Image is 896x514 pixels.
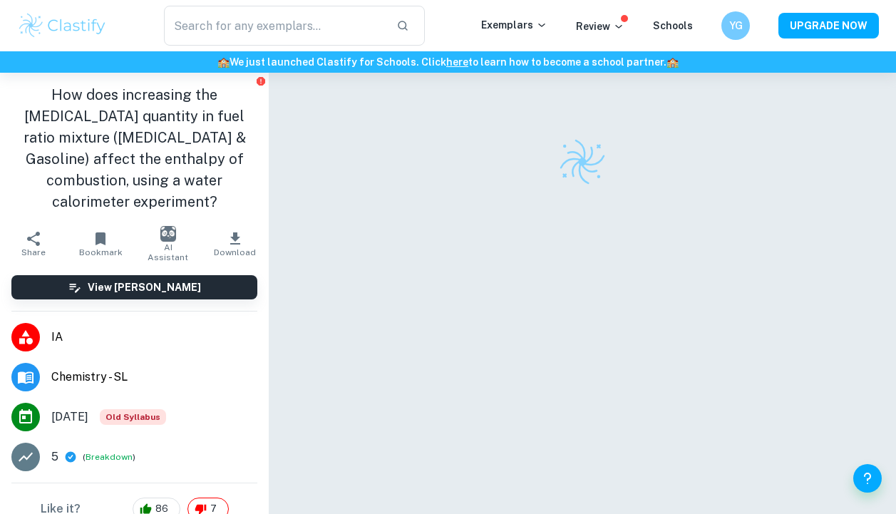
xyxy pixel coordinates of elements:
[79,247,123,257] span: Bookmark
[51,408,88,426] span: [DATE]
[160,226,176,242] img: AI Assistant
[557,137,607,187] img: Clastify logo
[143,242,193,262] span: AI Assistant
[728,18,744,34] h6: YG
[51,448,58,466] p: 5
[202,224,269,264] button: Download
[83,451,135,464] span: ( )
[51,369,257,386] span: Chemistry - SL
[778,13,879,38] button: UPGRADE NOW
[853,464,882,493] button: Help and Feedback
[17,11,108,40] img: Clastify logo
[576,19,624,34] p: Review
[164,6,386,46] input: Search for any exemplars...
[100,409,166,425] div: Starting from the May 2025 session, the Chemistry IA requirements have changed. It's OK to refer ...
[86,451,133,463] button: Breakdown
[653,20,693,31] a: Schools
[88,279,201,295] h6: View [PERSON_NAME]
[135,224,202,264] button: AI Assistant
[217,56,230,68] span: 🏫
[21,247,46,257] span: Share
[11,84,257,212] h1: How does increasing the [MEDICAL_DATA] quantity in fuel ratio mixture ([MEDICAL_DATA] & Gasoline)...
[666,56,679,68] span: 🏫
[446,56,468,68] a: here
[11,275,257,299] button: View [PERSON_NAME]
[3,54,893,70] h6: We just launched Clastify for Schools. Click to learn how to become a school partner.
[214,247,256,257] span: Download
[67,224,134,264] button: Bookmark
[100,409,166,425] span: Old Syllabus
[51,329,257,346] span: IA
[481,17,547,33] p: Exemplars
[721,11,750,40] button: YG
[255,76,266,86] button: Report issue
